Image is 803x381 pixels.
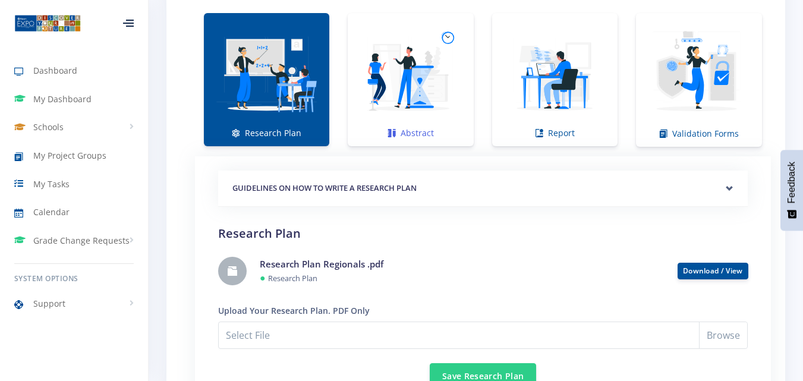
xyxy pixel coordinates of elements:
[502,20,608,127] img: Report
[645,20,752,127] img: Validation Forms
[218,225,748,243] h2: Research Plan
[683,266,743,276] a: Download / View
[636,13,762,147] a: Validation Forms
[213,20,320,127] img: Research Plan
[33,206,70,218] span: Calendar
[357,20,464,127] img: Abstract
[204,13,329,146] a: Research Plan
[348,13,473,146] a: Abstract
[33,64,77,77] span: Dashboard
[33,297,65,310] span: Support
[786,162,797,203] span: Feedback
[33,93,92,105] span: My Dashboard
[492,13,618,146] a: Report
[260,258,383,270] a: Research Plan Regionals .pdf
[678,263,748,279] button: Download / View
[14,273,134,284] h6: System Options
[14,14,81,33] img: ...
[33,178,70,190] span: My Tasks
[33,234,130,247] span: Grade Change Requests
[268,273,317,284] small: Research Plan
[218,304,370,317] label: Upload Your Research Plan. PDF Only
[33,149,106,162] span: My Project Groups
[232,182,733,194] h5: GUIDELINES ON HOW TO WRITE A RESEARCH PLAN
[780,150,803,231] button: Feedback - Show survey
[33,121,64,133] span: Schools
[260,271,266,284] span: ●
